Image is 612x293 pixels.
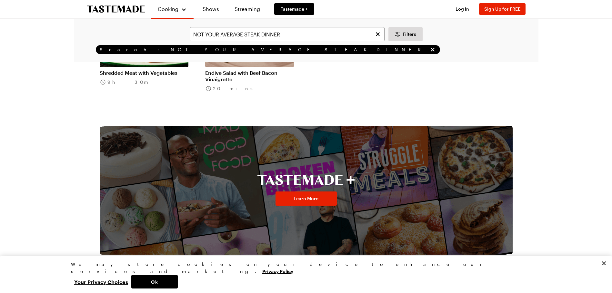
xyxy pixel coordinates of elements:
[190,27,385,41] input: Search for a Recipe
[429,46,436,53] button: remove Search: NOT YOUR AVERAGE STEAK DINNER
[262,268,293,274] a: More information about your privacy, opens in a new tab
[403,31,416,37] span: Filters
[374,31,381,38] button: Clear search
[388,27,423,41] button: Desktop filters
[158,6,178,12] span: Cooking
[100,47,428,53] span: Search: NOT YOUR AVERAGE STEAK DINNER
[257,175,355,185] img: Tastemade Plus Logo Banner
[276,191,337,206] a: Learn More
[158,3,187,15] button: Cooking
[274,3,314,15] a: Tastemade +
[597,256,611,270] button: Close
[294,195,318,202] span: Learn More
[484,6,520,12] span: Sign Up for FREE
[87,5,145,13] a: To Tastemade Home Page
[479,3,526,15] button: Sign Up for FREE
[131,275,178,288] button: Ok
[456,6,469,12] span: Log In
[281,6,308,12] span: Tastemade +
[71,275,131,288] button: Your Privacy Choices
[205,70,294,83] a: Endive Salad with Beef Bacon Vinaigrette
[71,261,536,288] div: Privacy
[71,261,536,275] div: We may store cookies on your device to enhance our services and marketing.
[100,70,188,76] a: Shredded Meat with Vegetables
[449,6,475,12] button: Log In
